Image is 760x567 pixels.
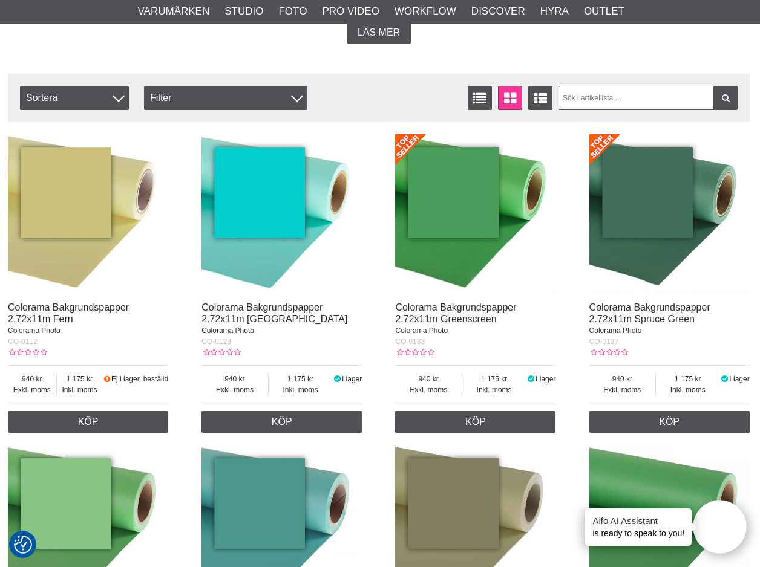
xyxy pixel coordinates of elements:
span: 940 [395,374,461,384]
span: Colorama Photo [589,326,642,335]
i: I lager [526,375,536,383]
i: Beställd [102,375,111,383]
a: Köp [589,411,750,433]
a: Varumärken [138,4,210,19]
a: Discover [471,4,525,19]
span: I lager [342,375,362,383]
input: Sök i artikellista ... [559,86,738,110]
span: CO-0112 [8,337,38,346]
a: Fönstervisning [498,86,522,110]
span: Exkl. moms [201,384,267,395]
i: I lager [720,375,730,383]
a: Outlet [584,4,624,19]
span: Colorama Photo [201,326,254,335]
div: Kundbetyg: 0 [201,347,240,358]
img: Colorama Bakgrundspapper 2.72x11m Greenscreen [395,134,555,294]
img: Colorama Bakgrundspapper 2.72x11m Larkspur [201,134,362,294]
a: Utökad listvisning [528,86,552,110]
span: I lager [729,375,749,383]
div: Kundbetyg: 0 [8,347,47,358]
a: Colorama Bakgrundspapper 2.72x11m [GEOGRAPHIC_DATA] [201,302,347,324]
a: Filtrera [713,86,738,110]
span: 1 175 [462,374,526,384]
i: I lager [332,375,342,383]
span: Inkl. moms [57,384,103,395]
span: 940 [201,374,267,384]
a: Köp [395,411,555,433]
span: I lager [536,375,555,383]
a: Köp [201,411,362,433]
span: 940 [8,374,56,384]
span: Inkl. moms [656,384,719,395]
img: Colorama Bakgrundspapper 2.72x11m Spruce Green [589,134,750,294]
span: Colorama Photo [395,326,448,335]
span: 1 175 [269,374,332,384]
div: Filter [144,86,307,110]
span: Exkl. moms [8,384,56,395]
img: Revisit consent button [14,536,32,554]
span: CO-0137 [589,337,619,346]
a: Studio [224,4,263,19]
a: Listvisning [468,86,492,110]
a: Workflow [395,4,456,19]
a: Hyra [540,4,569,19]
button: Samtyckesinställningar [14,534,32,556]
span: Sortera [20,86,129,110]
span: CO-0128 [201,337,231,346]
span: Inkl. moms [269,384,332,395]
span: 1 175 [57,374,103,384]
span: Inkl. moms [462,384,526,395]
span: Läs mer [358,27,400,38]
a: Pro Video [322,4,379,19]
span: CO-0133 [395,337,425,346]
span: Ej i lager, beställd [111,375,168,383]
a: Colorama Bakgrundspapper 2.72x11m Fern [8,302,129,324]
span: Exkl. moms [395,384,461,395]
img: Colorama Bakgrundspapper 2.72x11m Fern [8,134,168,294]
div: Kundbetyg: 0 [589,347,628,358]
span: 1 175 [656,374,719,384]
div: Kundbetyg: 0 [395,347,434,358]
span: Colorama Photo [8,326,61,335]
a: Colorama Bakgrundspapper 2.72x11m Greenscreen [395,302,516,324]
a: Colorama Bakgrundspapper 2.72x11m Spruce Green [589,302,710,324]
span: Exkl. moms [589,384,655,395]
span: 940 [589,374,655,384]
div: is ready to speak to you! [585,508,692,546]
a: Foto [278,4,307,19]
h4: Aifo AI Assistant [592,514,684,527]
a: Köp [8,411,168,433]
